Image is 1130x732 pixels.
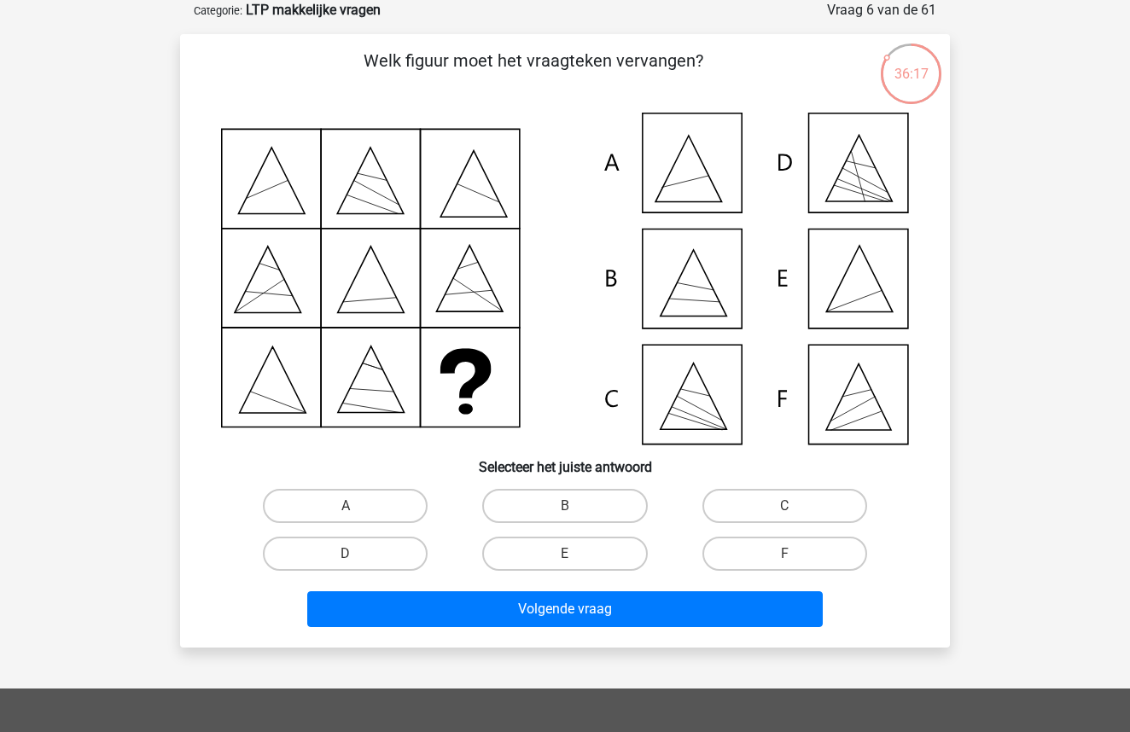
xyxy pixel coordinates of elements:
[482,537,647,571] label: E
[702,489,867,523] label: C
[263,489,428,523] label: A
[194,4,242,17] small: Categorie:
[482,489,647,523] label: B
[246,2,381,18] strong: LTP makkelijke vragen
[263,537,428,571] label: D
[879,42,943,84] div: 36:17
[307,591,824,627] button: Volgende vraag
[702,537,867,571] label: F
[207,445,923,475] h6: Selecteer het juiste antwoord
[207,48,859,99] p: Welk figuur moet het vraagteken vervangen?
